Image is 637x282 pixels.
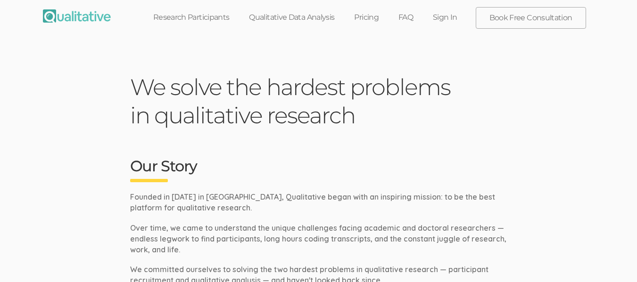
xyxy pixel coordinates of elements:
a: Pricing [344,7,389,28]
p: Over time, we came to understand the unique challenges facing academic and doctoral researchers —... [130,223,507,255]
h1: We solve the hardest problems in qualitative research [130,73,507,129]
p: Founded in [DATE] in [GEOGRAPHIC_DATA], Qualitative began with an inspiring mission: to be the be... [130,192,507,213]
a: Sign In [423,7,467,28]
img: Qualitative [43,9,111,23]
a: Book Free Consultation [476,8,586,28]
h2: Our Story [130,158,507,182]
a: Qualitative Data Analysis [239,7,344,28]
a: Research Participants [143,7,240,28]
a: FAQ [389,7,423,28]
